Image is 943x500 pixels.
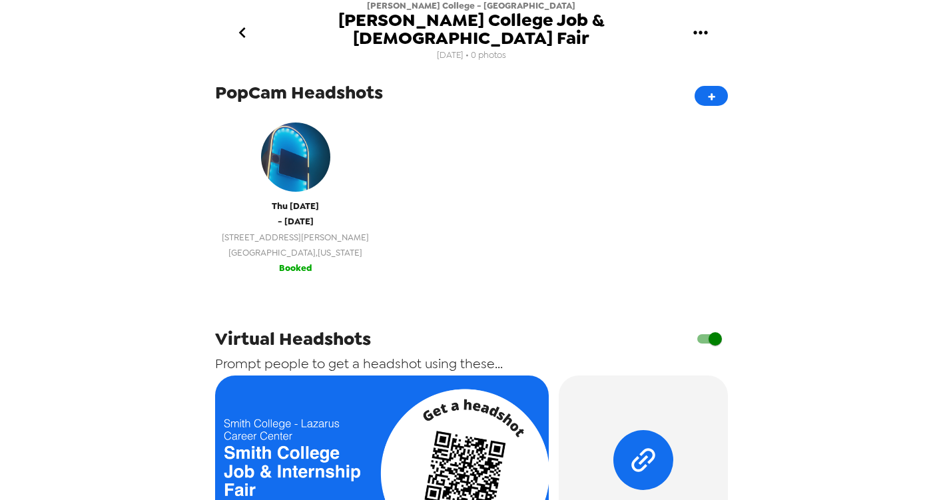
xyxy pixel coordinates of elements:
span: [DATE] • 0 photos [437,47,506,65]
button: gallery menu [679,11,722,54]
span: Booked [279,260,312,276]
button: + [695,86,728,106]
span: [PERSON_NAME] College Job & [DEMOGRAPHIC_DATA] Fair [264,11,679,47]
span: - [DATE] [278,214,314,229]
img: popcam example [261,123,330,192]
span: Prompt people to get a headshot using these... [215,355,503,372]
span: [STREET_ADDRESS][PERSON_NAME] [222,230,369,245]
span: Virtual Headshots [215,327,371,351]
button: popcam exampleThu [DATE]- [DATE][STREET_ADDRESS][PERSON_NAME][GEOGRAPHIC_DATA],[US_STATE]Booked [215,109,376,283]
button: go back [221,11,264,54]
span: Thu [DATE] [272,198,319,214]
span: PopCam Headshots [215,81,383,105]
span: [GEOGRAPHIC_DATA] , [US_STATE] [222,245,369,260]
